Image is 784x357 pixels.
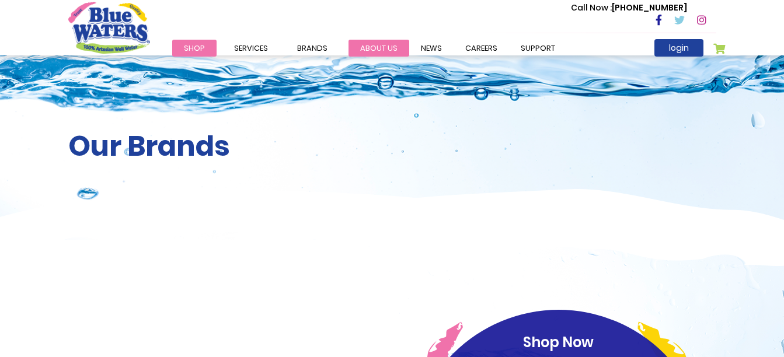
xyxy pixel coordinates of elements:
a: News [409,40,454,57]
a: support [509,40,567,57]
p: [PHONE_NUMBER] [571,2,687,14]
h2: Our Brands [68,129,716,163]
span: Services [234,43,268,54]
span: Shop [184,43,205,54]
a: careers [454,40,509,57]
span: Brands [297,43,327,54]
span: Call Now : [571,2,612,13]
p: Shop Now [432,332,685,353]
a: store logo [68,2,150,53]
a: about us [349,40,409,57]
a: login [654,39,703,57]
